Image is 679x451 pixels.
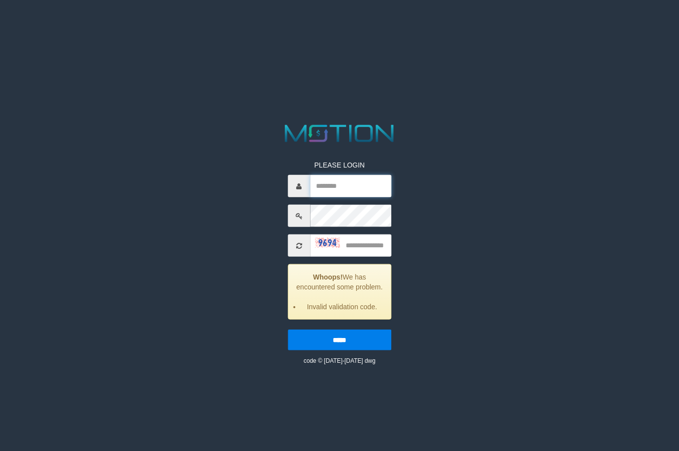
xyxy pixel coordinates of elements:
[315,237,340,247] img: captcha
[288,160,391,170] p: PLEASE LOGIN
[301,302,383,312] li: Invalid validation code.
[288,264,391,320] div: We has encountered some problem.
[313,273,343,281] strong: Whoops!
[280,122,399,145] img: MOTION_logo.png
[304,357,375,364] small: code © [DATE]-[DATE] dwg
